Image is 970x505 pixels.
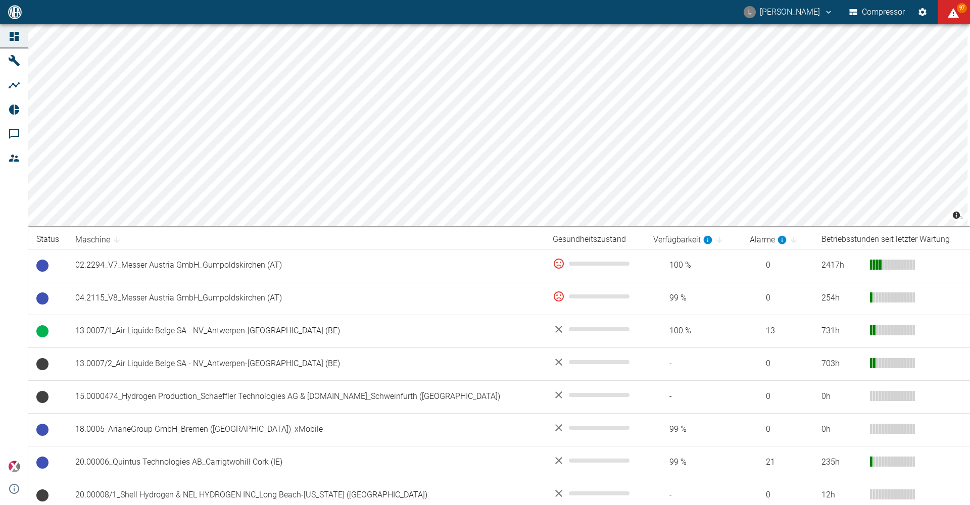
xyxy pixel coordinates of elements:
span: 0 [750,292,806,304]
div: 703 h [821,358,862,370]
span: Keine Daten [36,489,48,501]
span: 99 % [653,292,733,304]
th: Gesundheitszustand [545,230,645,249]
span: 0 [750,391,806,402]
button: luca.corigliano@neuman-esser.com [742,3,835,21]
span: Betriebsbereit [36,457,48,469]
button: Compressor [847,3,907,21]
span: 0 [750,489,806,501]
span: Keine Daten [36,391,48,403]
div: berechnet für die letzten 7 Tage [653,234,713,246]
div: No data [553,356,637,368]
div: 0 % [553,290,637,302]
span: 21 [750,457,806,468]
span: Maschine [75,234,123,246]
span: - [653,489,733,501]
div: No data [553,487,637,499]
td: 13.0007/1_Air Liquide Belge SA - NV_Antwerpen-[GEOGRAPHIC_DATA] (BE) [67,315,545,347]
div: 0 h [821,391,862,402]
span: Betrieb [36,325,48,337]
div: berechnet für die letzten 7 Tage [750,234,787,246]
canvas: Map [28,24,967,226]
span: 13 [750,325,806,337]
div: 235 h [821,457,862,468]
span: 100 % [653,325,733,337]
th: Betriebsstunden seit letzter Wartung [813,230,970,249]
td: 18.0005_ArianeGroup GmbH_Bremen ([GEOGRAPHIC_DATA])_xMobile [67,413,545,446]
span: - [653,358,733,370]
span: 99 % [653,424,733,435]
div: 254 h [821,292,862,304]
button: Einstellungen [913,3,932,21]
td: 15.0000474_Hydrogen Production_Schaeffler Technologies AG & [DOMAIN_NAME]_Schweinfurth ([GEOGRAPH... [67,380,545,413]
div: No data [553,389,637,401]
img: Xplore Logo [8,461,20,473]
div: No data [553,422,637,434]
div: 0 % [553,258,637,270]
td: 02.2294_V7_Messer Austria GmbH_Gumpoldskirchen (AT) [67,249,545,282]
td: 04.2115_V8_Messer Austria GmbH_Gumpoldskirchen (AT) [67,282,545,315]
span: Betriebsbereit [36,292,48,305]
div: No data [553,323,637,335]
div: No data [553,454,637,467]
span: 0 [750,424,806,435]
div: 2417 h [821,260,862,271]
div: 12 h [821,489,862,501]
td: 20.00006_Quintus Technologies AB_Carrigtwohill Cork (IE) [67,446,545,479]
span: 99 % [653,457,733,468]
div: L [744,6,756,18]
span: Betriebsbereit [36,260,48,272]
div: 731 h [821,325,862,337]
span: 100 % [653,260,733,271]
img: logo [7,5,23,19]
span: 0 [750,260,806,271]
span: Betriebsbereit [36,424,48,436]
div: 0 h [821,424,862,435]
span: Keine Daten [36,358,48,370]
th: Status [28,230,67,249]
td: 13.0007/2_Air Liquide Belge SA - NV_Antwerpen-[GEOGRAPHIC_DATA] (BE) [67,347,545,380]
span: 0 [750,358,806,370]
span: - [653,391,733,402]
span: 97 [957,3,967,13]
